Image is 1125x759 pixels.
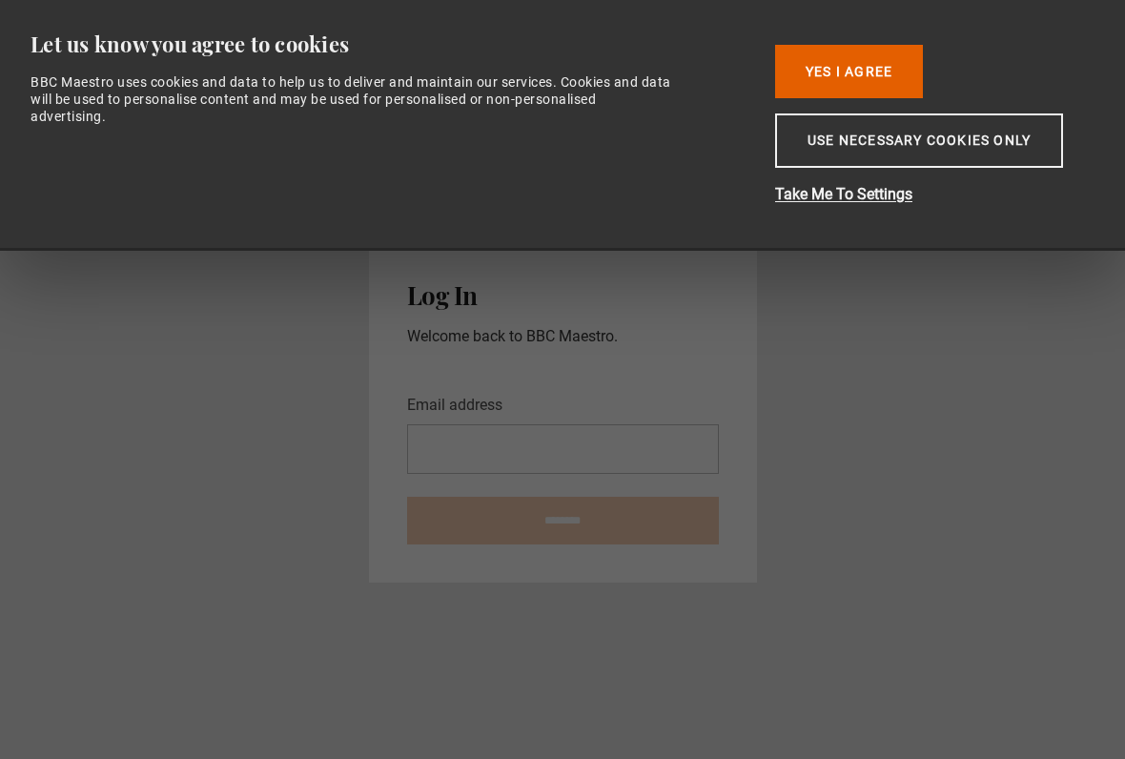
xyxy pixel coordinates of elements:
div: BBC Maestro uses cookies and data to help us to deliver and maintain our services. Cookies and da... [31,73,674,126]
button: Use necessary cookies only [775,113,1063,168]
p: Welcome back to BBC Maestro. [407,325,719,348]
button: Take Me To Settings [775,183,1080,206]
label: Email address [407,394,502,417]
button: Yes I Agree [775,45,923,98]
h2: Log In [407,281,719,310]
div: Let us know you agree to cookies [31,31,746,58]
